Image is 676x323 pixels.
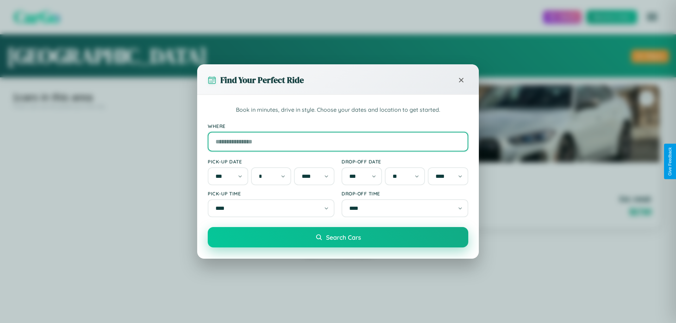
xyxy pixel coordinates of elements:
[208,123,468,129] label: Where
[208,159,334,164] label: Pick-up Date
[208,190,334,196] label: Pick-up Time
[208,227,468,247] button: Search Cars
[342,190,468,196] label: Drop-off Time
[220,74,304,86] h3: Find Your Perfect Ride
[208,105,468,115] p: Book in minutes, drive in style. Choose your dates and location to get started.
[326,233,361,241] span: Search Cars
[342,159,468,164] label: Drop-off Date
